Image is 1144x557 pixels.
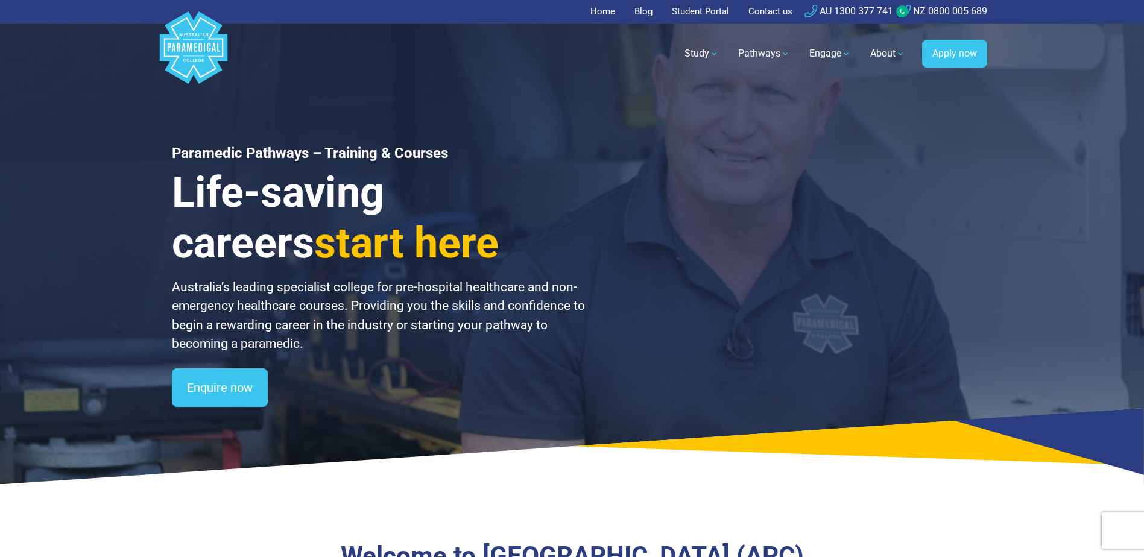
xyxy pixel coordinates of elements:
a: About [863,37,912,71]
p: Australia’s leading specialist college for pre-hospital healthcare and non-emergency healthcare c... [172,278,587,354]
span: start here [314,218,499,268]
a: Study [677,37,726,71]
a: Pathways [731,37,797,71]
h1: Paramedic Pathways – Training & Courses [172,145,587,162]
a: NZ 0800 005 689 [898,5,987,17]
h3: Life-saving careers [172,167,587,268]
a: AU 1300 377 741 [804,5,893,17]
a: Engage [802,37,858,71]
a: Enquire now [172,368,268,407]
a: Australian Paramedical College [157,24,230,84]
a: Apply now [922,40,987,68]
